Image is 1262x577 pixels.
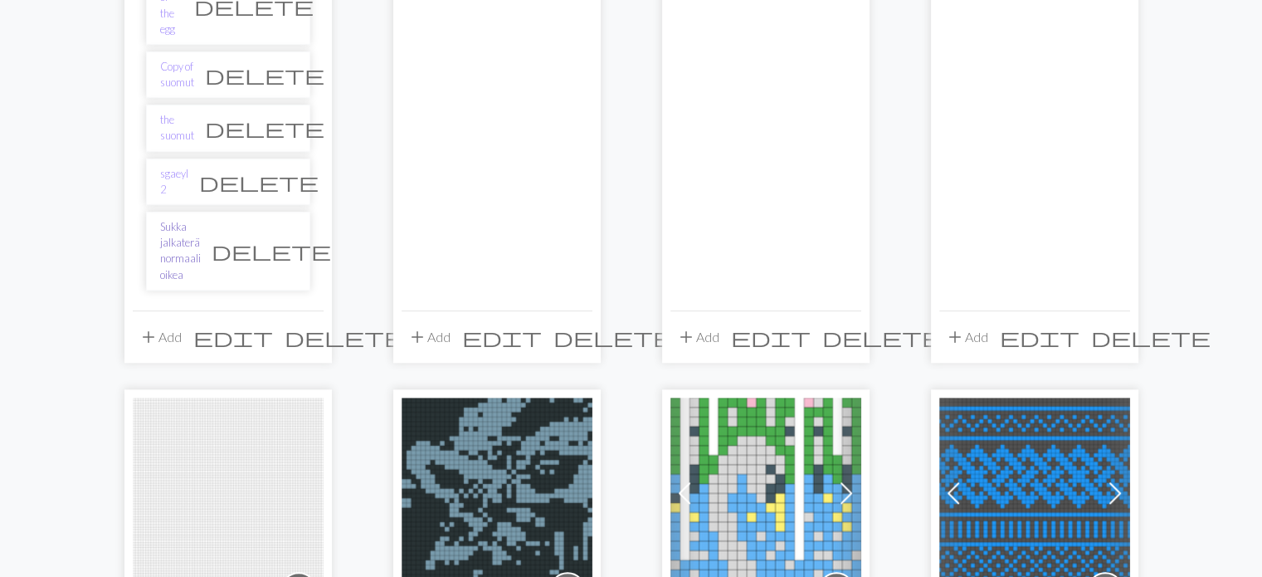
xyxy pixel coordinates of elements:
button: Edit [994,321,1085,353]
a: Suokki [133,483,324,499]
span: delete [199,170,319,193]
span: edit [1000,325,1079,349]
a: Copy of suomut [160,59,194,90]
button: Add [670,321,725,353]
button: Delete [548,321,679,353]
span: delete [285,325,404,349]
i: Edit [1000,327,1079,347]
span: add [407,325,427,349]
a: Kilpi-sukat [939,483,1130,499]
i: Edit [731,327,811,347]
a: Anduril [670,483,861,499]
span: add [139,325,158,349]
button: Add [939,321,994,353]
span: add [676,325,696,349]
i: Edit [193,327,273,347]
span: delete [212,239,331,262]
span: add [945,325,965,349]
button: Delete [816,321,948,353]
span: delete [822,325,942,349]
a: Sukka jalkaterä normaali oikea [160,219,201,283]
span: delete [205,116,324,139]
button: Edit [188,321,279,353]
button: Delete chart [201,235,342,266]
span: edit [731,325,811,349]
button: Delete chart [188,166,329,198]
button: Add [133,321,188,353]
span: delete [553,325,673,349]
span: edit [462,325,542,349]
button: Delete [1085,321,1216,353]
button: Add [402,321,456,353]
span: delete [205,63,324,86]
span: delete [1091,325,1211,349]
button: Edit [725,321,816,353]
button: Edit [456,321,548,353]
button: Delete chart [194,59,335,90]
a: the suomut [160,112,194,144]
a: 1000013585.jpg [402,483,592,499]
button: Delete chart [194,112,335,144]
i: Edit [462,327,542,347]
span: edit [193,325,273,349]
button: Delete [279,321,410,353]
a: sgaeyl 2 [160,166,188,198]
